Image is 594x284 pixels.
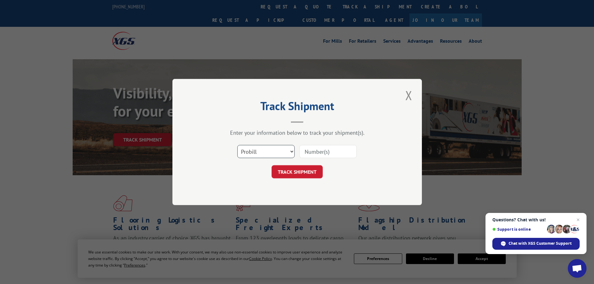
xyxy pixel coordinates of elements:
[204,102,391,113] h2: Track Shipment
[299,145,357,158] input: Number(s)
[492,227,545,232] span: Support is online
[204,129,391,136] div: Enter your information below to track your shipment(s).
[272,165,323,178] button: TRACK SHIPMENT
[492,238,580,250] span: Chat with XGS Customer Support
[492,217,580,222] span: Questions? Chat with us!
[403,87,414,104] button: Close modal
[509,241,572,246] span: Chat with XGS Customer Support
[568,259,587,278] a: Open chat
